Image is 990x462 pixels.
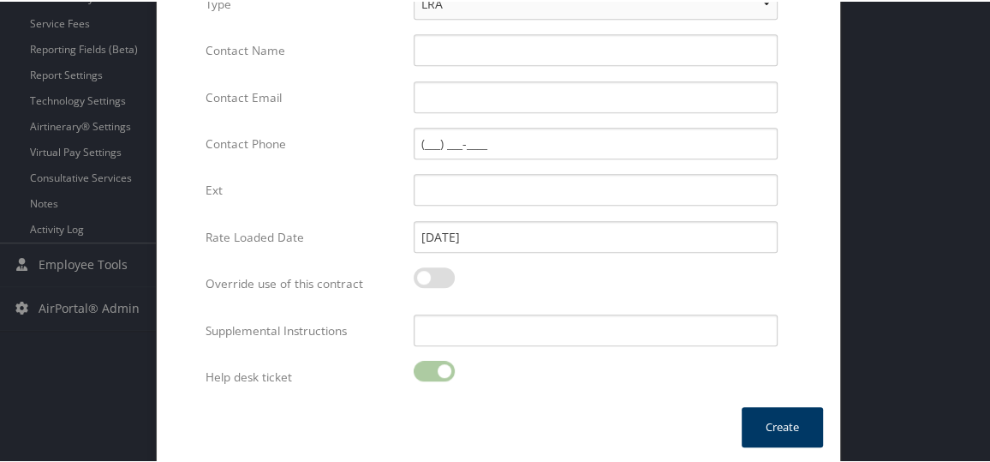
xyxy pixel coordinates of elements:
[206,33,400,65] label: Contact Name
[206,80,400,112] label: Contact Email
[206,313,400,345] label: Supplemental Instructions
[206,172,400,205] label: Ext
[414,126,778,158] input: (___) ___-____
[206,266,400,298] label: Override use of this contract
[742,405,823,446] button: Create
[206,126,400,159] label: Contact Phone
[206,219,400,252] label: Rate Loaded Date
[206,359,400,392] label: Help desk ticket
